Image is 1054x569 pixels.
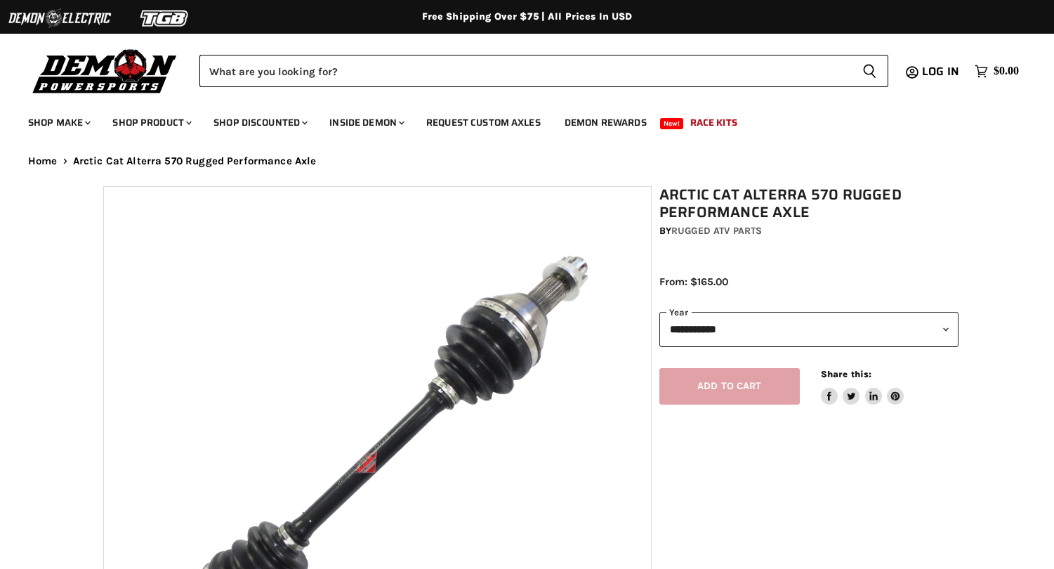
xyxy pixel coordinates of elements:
[319,108,413,137] a: Inside Demon
[994,65,1019,78] span: $0.00
[18,103,1015,137] ul: Main menu
[671,225,762,237] a: Rugged ATV Parts
[922,63,959,80] span: Log in
[7,5,112,32] img: Demon Electric Logo 2
[73,155,317,167] span: Arctic Cat Alterra 570 Rugged Performance Axle
[28,46,182,96] img: Demon Powersports
[680,108,748,137] a: Race Kits
[968,61,1026,81] a: $0.00
[203,108,316,137] a: Shop Discounted
[821,368,904,405] aside: Share this:
[199,55,851,87] input: Search
[659,186,959,221] h1: Arctic Cat Alterra 570 Rugged Performance Axle
[659,223,959,239] div: by
[554,108,657,137] a: Demon Rewards
[28,155,58,167] a: Home
[416,108,551,137] a: Request Custom Axles
[199,55,888,87] form: Product
[659,312,959,346] select: year
[102,108,200,137] a: Shop Product
[851,55,888,87] button: Search
[916,65,968,78] a: Log in
[659,275,728,288] span: From: $165.00
[18,108,99,137] a: Shop Make
[660,118,684,129] span: New!
[112,5,218,32] img: TGB Logo 2
[821,369,871,379] span: Share this:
